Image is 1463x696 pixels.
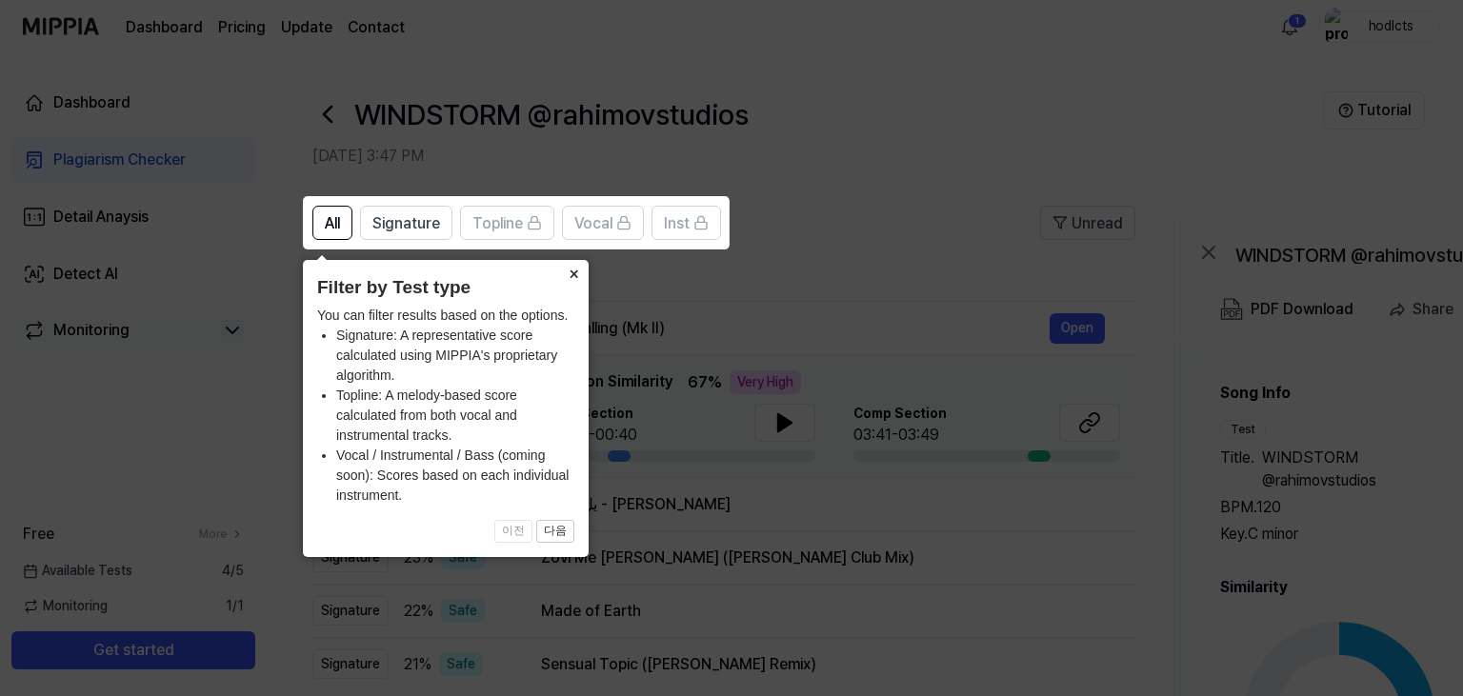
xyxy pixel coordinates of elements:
div: You can filter results based on the options. [317,306,574,506]
span: Inst [664,212,690,235]
button: All [312,206,352,240]
header: Filter by Test type [317,274,574,302]
button: Inst [651,206,721,240]
li: Topline: A melody-based score calculated from both vocal and instrumental tracks. [336,386,574,446]
span: All [325,212,340,235]
button: 다음 [536,520,574,543]
li: Signature: A representative score calculated using MIPPIA's proprietary algorithm. [336,326,574,386]
button: Vocal [562,206,644,240]
span: Vocal [574,212,612,235]
span: Topline [472,212,523,235]
button: Topline [460,206,554,240]
button: Close [558,260,589,287]
button: Signature [360,206,452,240]
span: Signature [372,212,440,235]
li: Vocal / Instrumental / Bass (coming soon): Scores based on each individual instrument. [336,446,574,506]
